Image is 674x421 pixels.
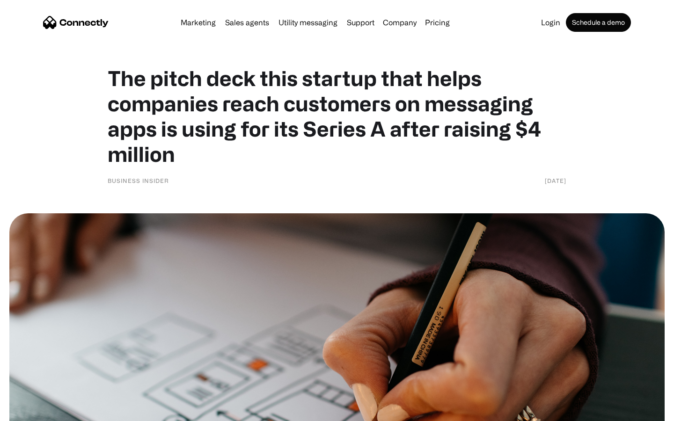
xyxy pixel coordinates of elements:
[566,13,631,32] a: Schedule a demo
[421,19,454,26] a: Pricing
[383,16,417,29] div: Company
[108,65,566,167] h1: The pitch deck this startup that helps companies reach customers on messaging apps is using for i...
[19,405,56,418] ul: Language list
[108,176,169,185] div: Business Insider
[537,19,564,26] a: Login
[9,405,56,418] aside: Language selected: English
[275,19,341,26] a: Utility messaging
[545,176,566,185] div: [DATE]
[343,19,378,26] a: Support
[177,19,220,26] a: Marketing
[221,19,273,26] a: Sales agents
